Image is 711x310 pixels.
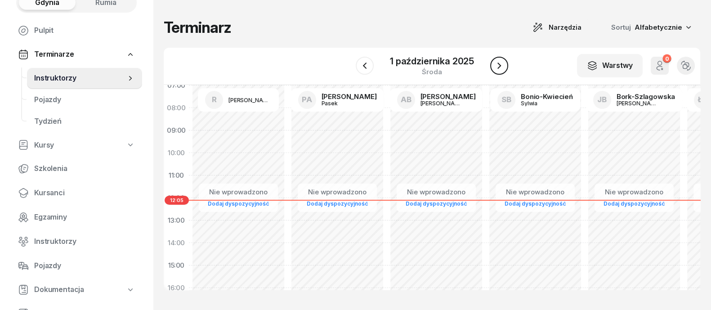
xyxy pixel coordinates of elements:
[586,88,683,112] a: JBBork-Szlagowska[PERSON_NAME]
[34,284,84,296] span: Dokumentacja
[303,198,371,209] a: Dodaj dyspozycyjność
[11,135,142,156] a: Kursy
[34,94,135,106] span: Pojazdy
[164,254,189,277] div: 15:00
[549,22,581,33] span: Narzędzia
[204,198,273,209] a: Dodaj dyspozycyjność
[11,279,142,300] a: Dokumentacja
[322,93,377,100] div: [PERSON_NAME]
[11,231,142,252] a: Instruktorzy
[34,72,126,84] span: Instruktorzy
[651,57,669,75] button: 0
[303,184,371,211] button: Nie wprowadzonoDodaj dyspozycyjność
[402,198,470,209] a: Dodaj dyspozycyjność
[662,54,671,63] div: 0
[34,211,135,223] span: Egzaminy
[587,60,633,72] div: Warstwy
[164,209,189,232] div: 13:00
[501,184,569,211] button: Nie wprowadzonoDodaj dyspozycyjność
[164,142,189,164] div: 10:00
[600,184,668,211] button: Nie wprowadzonoDodaj dyspozycyjność
[165,196,189,205] span: 12:05
[420,93,476,100] div: [PERSON_NAME]
[11,255,142,277] a: Pojazdy
[164,164,189,187] div: 11:00
[11,158,142,180] a: Szkolenia
[164,74,189,97] div: 07:00
[600,18,700,37] button: Sortuj Alfabetycznie
[402,184,470,211] button: Nie wprowadzonoDodaj dyspozycyjność
[402,186,470,198] div: Nie wprowadzono
[617,93,675,100] div: Bork-Szlagowska
[635,23,682,31] span: Alfabetycznie
[164,187,189,209] div: 12:00
[11,182,142,204] a: Kursanci
[34,49,74,60] span: Terminarze
[521,93,573,100] div: Bonio-Kwiecień
[390,88,483,112] a: AB[PERSON_NAME][PERSON_NAME]
[600,186,668,198] div: Nie wprowadzono
[34,163,135,175] span: Szkolenia
[617,100,660,106] div: [PERSON_NAME]
[34,187,135,199] span: Kursanci
[228,97,272,103] div: [PERSON_NAME]
[34,260,135,272] span: Pojazdy
[11,44,142,65] a: Terminarze
[291,88,384,112] a: PA[PERSON_NAME]Pasek
[34,116,135,127] span: Tydzień
[34,139,54,151] span: Kursy
[27,67,142,89] a: Instruktorzy
[27,111,142,132] a: Tydzień
[34,25,135,36] span: Pulpit
[34,236,135,247] span: Instruktorzy
[490,88,580,112] a: SBBonio-KwiecieńSylwia
[611,22,633,33] span: Sortuj
[390,57,474,66] div: 1 października 2025
[322,100,365,106] div: Pasek
[11,207,142,228] a: Egzaminy
[401,96,411,103] span: AB
[204,184,273,211] button: Nie wprowadzonoDodaj dyspozycyjność
[501,96,511,103] span: SB
[420,100,464,106] div: [PERSON_NAME]
[577,54,643,77] button: Warstwy
[204,186,273,198] div: Nie wprowadzono
[164,119,189,142] div: 09:00
[501,198,569,209] a: Dodaj dyspozycyjność
[698,96,708,103] span: ŁC
[164,232,189,254] div: 14:00
[303,186,371,198] div: Nie wprowadzono
[212,96,217,103] span: R
[198,88,279,112] a: R[PERSON_NAME]
[27,89,142,111] a: Pojazdy
[390,68,474,75] div: środa
[164,97,189,119] div: 08:00
[164,19,231,36] h1: Terminarz
[524,18,590,36] button: Narzędzia
[11,20,142,41] a: Pulpit
[521,100,564,106] div: Sylwia
[597,96,607,103] span: JB
[501,186,569,198] div: Nie wprowadzono
[600,198,668,209] a: Dodaj dyspozycyjność
[164,277,189,299] div: 16:00
[302,96,312,103] span: PA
